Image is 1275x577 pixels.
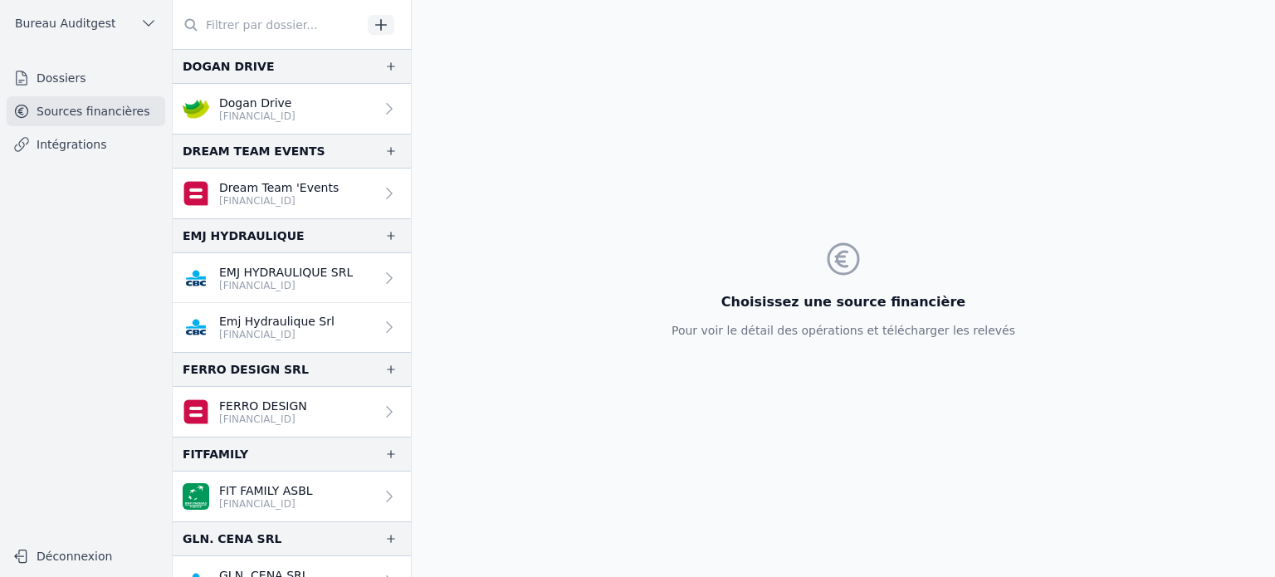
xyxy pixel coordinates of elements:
img: BNP_BE_BUSINESS_GEBABEBB.png [183,483,209,510]
a: FERRO DESIGN [FINANCIAL_ID] [173,387,411,437]
img: CBC_CREGBEBB.png [183,314,209,340]
div: DOGAN DRIVE [183,56,274,76]
a: Dream Team 'Events [FINANCIAL_ID] [173,169,411,218]
p: Pour voir le détail des opérations et télécharger les relevés [672,322,1015,339]
a: Dogan Drive [FINANCIAL_ID] [173,84,411,134]
div: GLN. CENA SRL [183,529,281,549]
span: Bureau Auditgest [15,15,115,32]
button: Déconnexion [7,543,165,570]
p: EMJ HYDRAULIQUE SRL [219,264,353,281]
p: [FINANCIAL_ID] [219,194,339,208]
p: FERRO DESIGN [219,398,307,414]
a: Emj Hydraulique Srl [FINANCIAL_ID] [173,303,411,352]
a: Sources financières [7,96,165,126]
img: crelan.png [183,95,209,122]
p: [FINANCIAL_ID] [219,279,353,292]
p: Dream Team 'Events [219,179,339,196]
p: Emj Hydraulique Srl [219,313,335,330]
div: EMJ HYDRAULIQUE [183,226,305,246]
p: [FINANCIAL_ID] [219,413,307,426]
img: CBC_CREGBEBB.png [183,265,209,291]
p: [FINANCIAL_ID] [219,497,313,511]
button: Bureau Auditgest [7,10,165,37]
a: EMJ HYDRAULIQUE SRL [FINANCIAL_ID] [173,253,411,303]
p: Dogan Drive [219,95,296,111]
a: Dossiers [7,63,165,93]
div: FITFAMILY [183,444,248,464]
input: Filtrer par dossier... [173,10,362,40]
img: belfius.png [183,180,209,207]
img: belfius.png [183,399,209,425]
div: FERRO DESIGN SRL [183,359,309,379]
h3: Choisissez une source financière [672,292,1015,312]
div: DREAM TEAM EVENTS [183,141,325,161]
a: Intégrations [7,130,165,159]
p: [FINANCIAL_ID] [219,110,296,123]
p: FIT FAMILY ASBL [219,482,313,499]
p: [FINANCIAL_ID] [219,328,335,341]
a: FIT FAMILY ASBL [FINANCIAL_ID] [173,472,411,521]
